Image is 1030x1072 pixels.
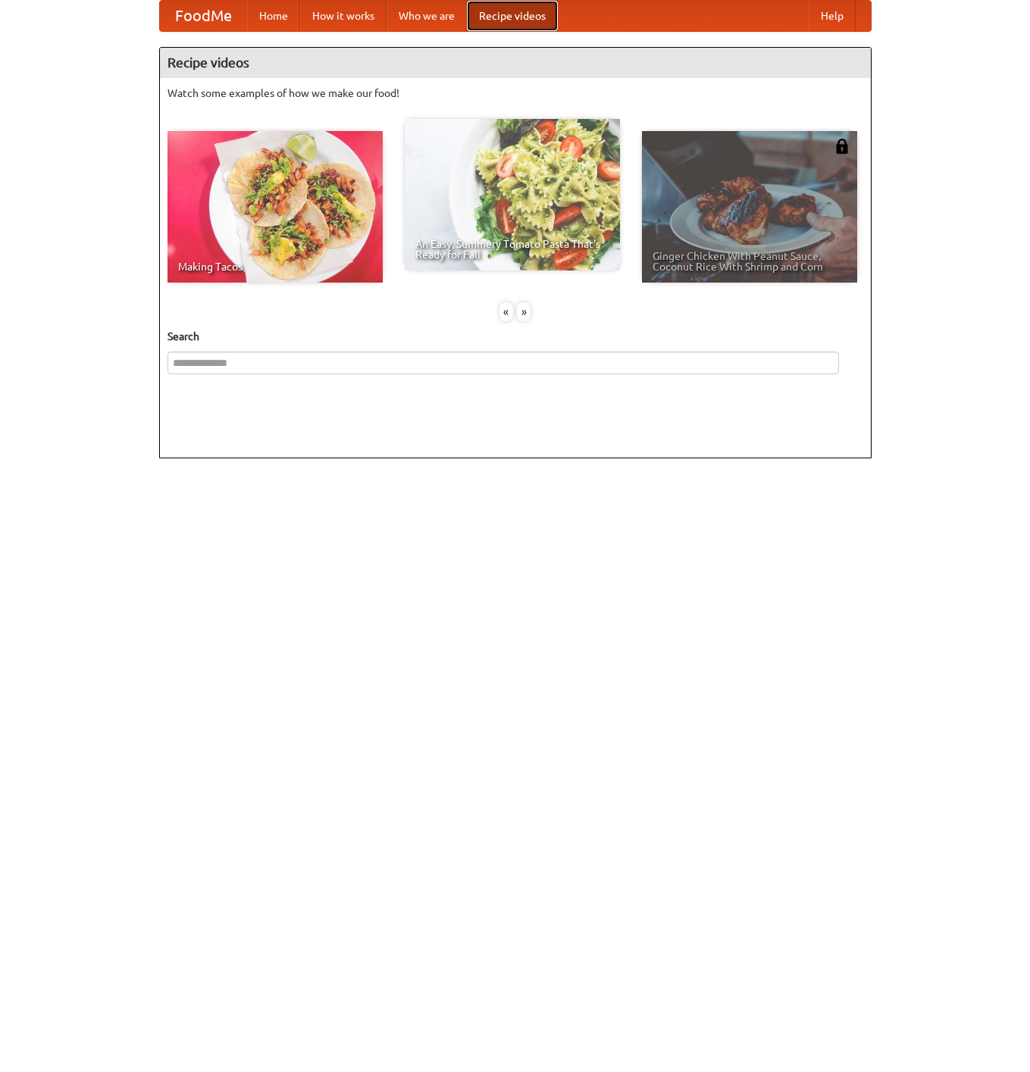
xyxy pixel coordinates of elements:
a: An Easy, Summery Tomato Pasta That's Ready for Fall [405,119,620,270]
h5: Search [167,329,863,344]
a: Home [247,1,300,31]
span: An Easy, Summery Tomato Pasta That's Ready for Fall [415,239,609,260]
a: Recipe videos [467,1,558,31]
div: « [499,302,513,321]
p: Watch some examples of how we make our food! [167,86,863,101]
div: » [517,302,531,321]
a: FoodMe [160,1,247,31]
span: Making Tacos [178,261,372,272]
a: Who we are [387,1,467,31]
img: 483408.png [834,139,850,154]
a: How it works [300,1,387,31]
h4: Recipe videos [160,48,871,78]
a: Making Tacos [167,131,383,283]
a: Help [809,1,856,31]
